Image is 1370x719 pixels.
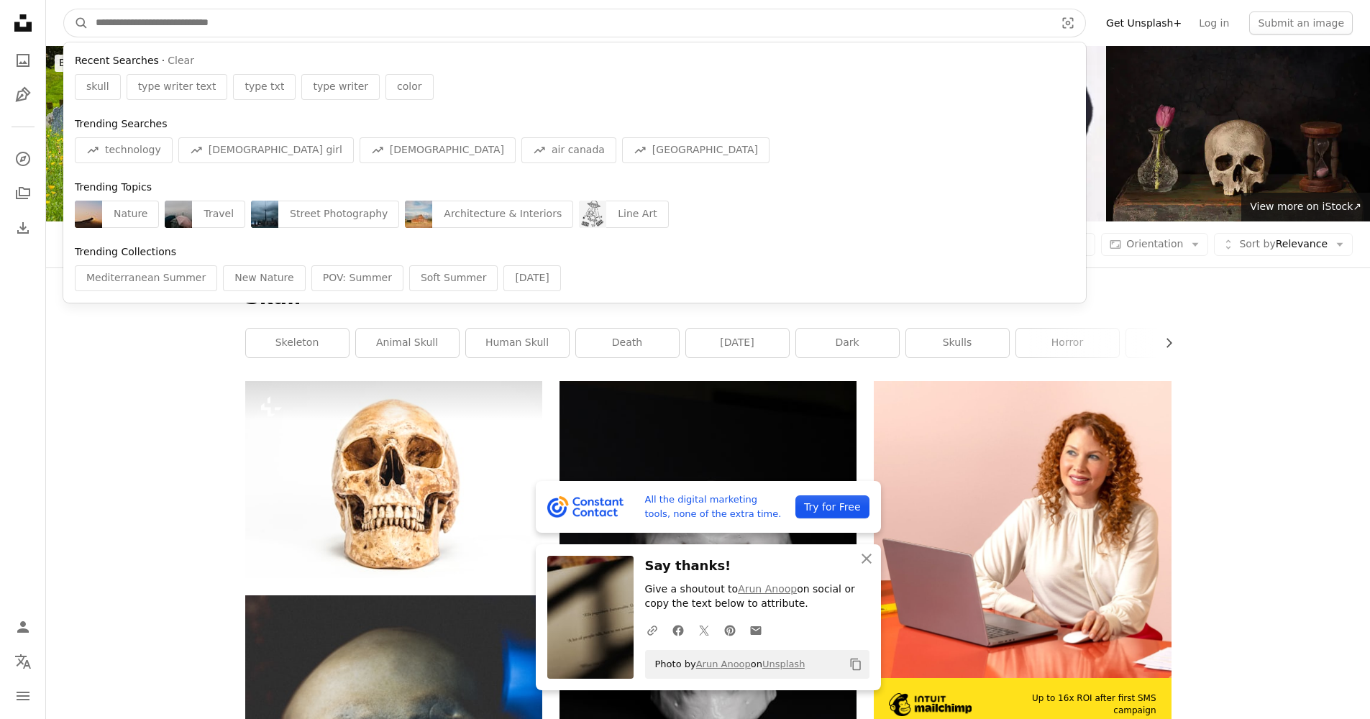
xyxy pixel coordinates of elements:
[192,201,245,228] div: Travel
[9,179,37,208] a: Collections
[9,613,37,641] a: Log in / Sign up
[9,682,37,710] button: Menu
[795,495,869,518] div: Try for Free
[1097,12,1190,35] a: Get Unsplash+
[743,615,769,644] a: Share over email
[717,615,743,644] a: Share on Pinterest
[75,265,217,291] div: Mediterranean Summer
[645,556,869,577] h3: Say thanks!
[223,265,305,291] div: New Nature
[648,653,805,676] span: Photo by on
[906,329,1009,357] a: skulls
[665,615,691,644] a: Share on Facebook
[1190,12,1238,35] a: Log in
[432,201,573,228] div: Architecture & Interiors
[606,201,668,228] div: Line Art
[165,201,192,228] img: premium_photo-1756177506526-26fb2a726f4a
[696,659,751,669] a: Arun Anoop
[245,381,542,578] img: human skull
[105,143,161,157] span: technology
[889,693,972,716] img: file-1690386555781-336d1949dad1image
[390,143,504,157] span: [DEMOGRAPHIC_DATA]
[1101,233,1208,256] button: Orientation
[9,214,37,242] a: Download History
[356,329,459,357] a: animal skull
[738,583,797,595] a: Arun Anoop
[46,46,419,81] a: Browse premium images on iStock|20% off at [GEOGRAPHIC_DATA]↗
[844,652,868,677] button: Copy to clipboard
[168,54,194,68] button: Clear
[59,57,406,68] span: 20% off at [GEOGRAPHIC_DATA] ↗
[311,265,403,291] div: POV: Summer
[1239,237,1328,252] span: Relevance
[1016,329,1119,357] a: horror
[552,143,605,157] span: air canada
[209,143,342,157] span: [DEMOGRAPHIC_DATA] girl
[536,481,881,533] a: All the digital marketing tools, none of the extra time.Try for Free
[64,9,88,37] button: Search Unsplash
[576,329,679,357] a: death
[1239,238,1275,249] span: Sort by
[278,201,399,228] div: Street Photography
[245,80,284,94] span: type txt
[1241,193,1370,221] a: View more on iStock↗
[1249,12,1353,35] button: Submit an image
[1250,201,1361,212] span: View more on iStock ↗
[75,54,159,68] span: Recent Searches
[75,201,102,228] img: premium_photo-1751520788468-d3b7b4b94a8e
[645,582,869,611] p: Give a shoutout to on social or copy the text below to attribute.
[397,80,421,94] span: color
[579,201,606,228] img: premium_vector-1752709911696-27a744dc32d9
[1126,329,1229,357] a: bones
[46,46,310,221] img: Wives and Widows
[652,143,758,157] span: [GEOGRAPHIC_DATA]
[1126,238,1183,249] span: Orientation
[9,647,37,676] button: Language
[86,80,109,94] span: skull
[75,118,167,129] span: Trending Searches
[992,692,1156,717] span: Up to 16x ROI after first SMS campaign
[503,265,560,291] div: [DATE]
[9,9,37,40] a: Home — Unsplash
[1051,9,1085,37] button: Visual search
[75,54,1074,68] div: ·
[313,80,368,94] span: type writer
[59,57,237,68] span: Browse premium images on iStock |
[9,145,37,173] a: Explore
[1214,233,1353,256] button: Sort byRelevance
[9,81,37,109] a: Illustrations
[466,329,569,357] a: human skull
[645,493,785,521] span: All the digital marketing tools, none of the extra time.
[686,329,789,357] a: [DATE]
[102,201,159,228] div: Nature
[1106,46,1370,221] img: Objects On Table Against Black Background
[547,496,624,518] img: file-1643061002856-0f96dc078c63image
[762,659,805,669] a: Unsplash
[9,46,37,75] a: Photos
[251,201,278,228] img: photo-1756135154174-add625f8721a
[796,329,899,357] a: dark
[1156,329,1172,357] button: scroll list to the right
[874,381,1171,678] img: file-1722962837469-d5d3a3dee0c7image
[409,265,498,291] div: Soft Summer
[75,246,176,257] span: Trending Collections
[138,80,216,94] span: type writer text
[75,181,152,193] span: Trending Topics
[405,201,432,228] img: premium_photo-1755882951561-7164bd8427a2
[246,329,349,357] a: skeleton
[245,473,542,486] a: human skull
[691,615,717,644] a: Share on Twitter
[63,9,1086,37] form: Find visuals sitewide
